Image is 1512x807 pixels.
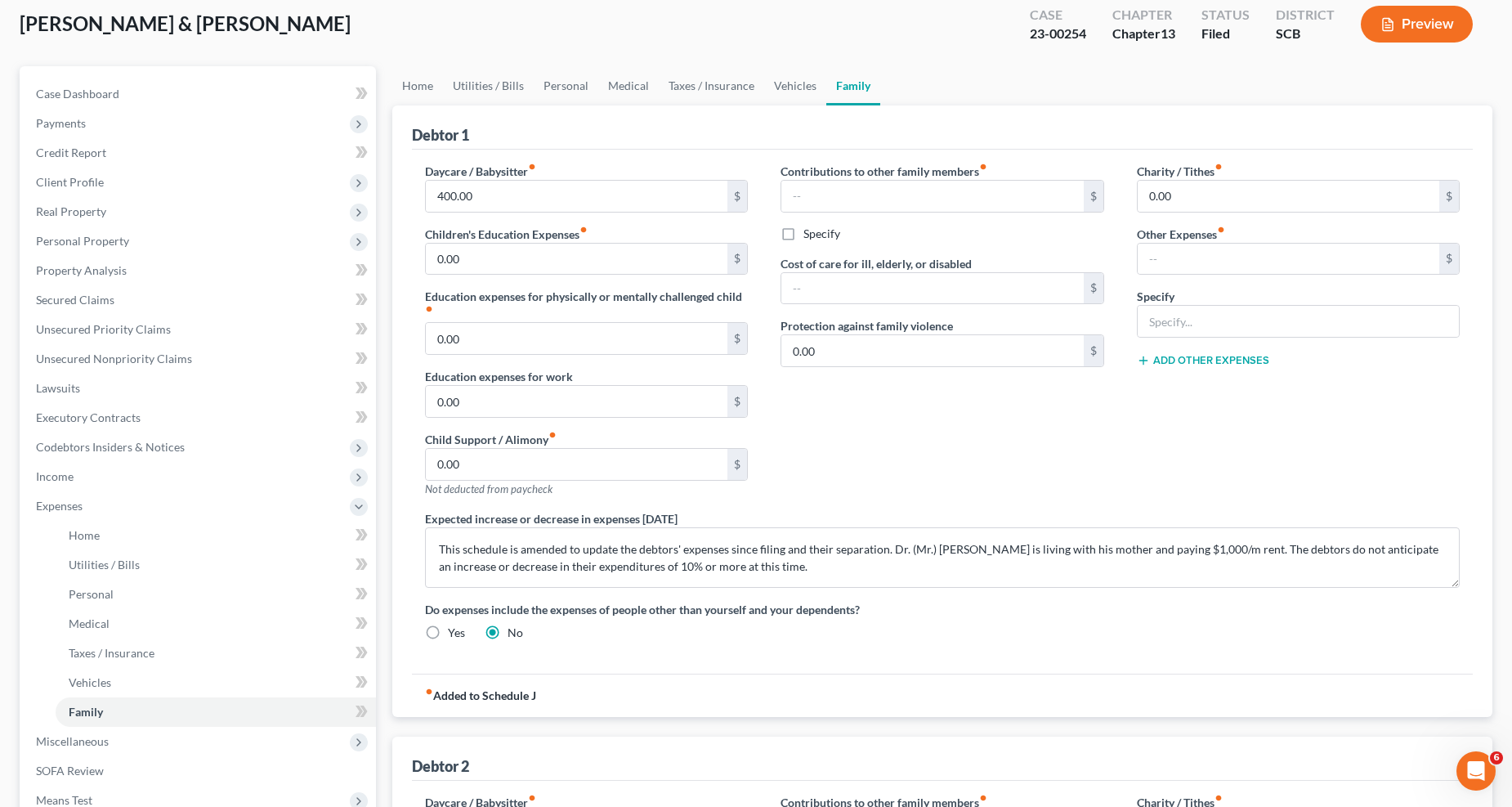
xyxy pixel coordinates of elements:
[69,616,110,630] span: Medical
[1161,25,1175,41] span: 13
[426,181,728,212] input: --
[392,66,443,105] a: Home
[659,66,764,105] a: Taxes / Insurance
[727,323,747,354] div: $
[23,138,376,168] a: Credit Report
[425,226,588,243] label: Children's Education Expenses
[425,601,1461,618] label: Do expenses include the expenses of people other than yourself and your dependents?
[23,403,376,433] a: Executory Contracts
[36,234,129,248] span: Personal Property
[1215,163,1223,171] i: fiber_manual_record
[1490,751,1503,764] span: 6
[36,734,109,748] span: Miscellaneous
[36,764,104,778] span: SOFA Review
[36,175,104,189] span: Client Profile
[1030,6,1086,25] div: Case
[23,374,376,403] a: Lawsuits
[36,410,141,424] span: Executory Contracts
[1276,25,1335,43] div: SCB
[803,226,840,242] label: Specify
[579,226,588,234] i: fiber_manual_record
[425,688,536,704] strong: Added to Schedule J
[23,79,376,109] a: Case Dashboard
[1138,244,1440,275] input: --
[69,705,103,719] span: Family
[56,639,376,668] a: Taxes / Insurance
[36,146,106,159] span: Credit Report
[56,550,376,580] a: Utilities / Bills
[979,163,987,171] i: fiber_manual_record
[36,499,83,513] span: Expenses
[20,11,351,35] span: [PERSON_NAME] & [PERSON_NAME]
[426,386,728,417] input: --
[1030,25,1086,43] div: 23-00254
[781,335,1084,366] input: --
[1456,751,1496,791] iframe: Intercom live chat
[1084,335,1103,366] div: $
[23,344,376,374] a: Unsecured Nonpriority Claims
[36,116,86,130] span: Payments
[426,244,728,275] input: --
[425,288,749,322] label: Education expenses for physically or mentally challenged child
[69,558,140,572] span: Utilities / Bills
[36,293,114,307] span: Secured Claims
[826,66,880,105] a: Family
[1112,25,1175,43] div: Chapter
[36,469,74,483] span: Income
[425,368,573,385] label: Education expenses for work
[1217,226,1225,234] i: fiber_manual_record
[979,794,987,802] i: fiber_manual_record
[1201,25,1250,43] div: Filed
[781,181,1084,212] input: --
[36,381,80,395] span: Lawsuits
[1084,181,1103,212] div: $
[36,322,171,336] span: Unsecured Priority Claims
[781,163,987,180] label: Contributions to other family members
[727,386,747,417] div: $
[36,263,127,277] span: Property Analysis
[1201,6,1250,25] div: Status
[548,431,557,439] i: fiber_manual_record
[36,204,106,218] span: Real Property
[1084,273,1103,304] div: $
[1138,181,1440,212] input: --
[23,315,376,344] a: Unsecured Priority Claims
[727,449,747,480] div: $
[426,323,728,354] input: --
[36,87,119,101] span: Case Dashboard
[1439,181,1459,212] div: $
[23,756,376,786] a: SOFA Review
[425,688,433,696] i: fiber_manual_record
[508,625,523,641] label: No
[727,181,747,212] div: $
[426,449,728,480] input: --
[1276,6,1335,25] div: District
[69,646,154,660] span: Taxes / Insurance
[56,580,376,609] a: Personal
[528,163,536,171] i: fiber_manual_record
[412,125,469,145] div: Debtor 1
[23,285,376,315] a: Secured Claims
[425,431,557,448] label: Child Support / Alimony
[1137,288,1174,305] label: Specify
[1137,354,1269,367] button: Add Other Expenses
[56,697,376,727] a: Family
[56,668,376,697] a: Vehicles
[1361,6,1473,43] button: Preview
[69,528,100,542] span: Home
[56,609,376,639] a: Medical
[448,625,465,641] label: Yes
[56,521,376,550] a: Home
[781,273,1084,304] input: --
[528,794,536,802] i: fiber_manual_record
[1138,306,1460,337] input: Specify...
[764,66,826,105] a: Vehicles
[1137,226,1225,243] label: Other Expenses
[1112,6,1175,25] div: Chapter
[727,244,747,275] div: $
[36,352,192,365] span: Unsecured Nonpriority Claims
[425,305,433,313] i: fiber_manual_record
[781,255,972,272] label: Cost of care for ill, elderly, or disabled
[534,66,598,105] a: Personal
[23,256,376,285] a: Property Analysis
